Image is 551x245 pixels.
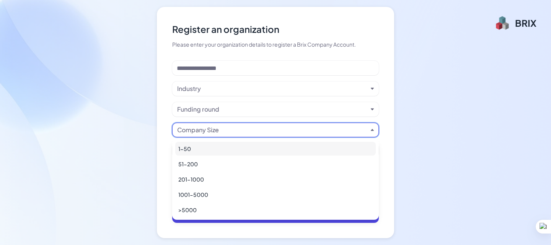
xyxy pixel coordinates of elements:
[175,188,376,201] div: 1001-5000
[172,22,379,36] div: Register an organization
[177,105,368,114] button: Funding round
[177,84,201,93] div: Industry
[175,203,376,217] div: >5000
[175,172,376,186] div: 201-1000
[515,17,536,29] div: BRIX
[177,125,219,135] div: Company Size
[175,142,376,156] div: 1-50
[177,84,368,93] button: Industry
[172,41,379,49] div: Please enter your organization details to register a Brix Company Account.
[177,125,368,135] button: Company Size
[177,105,219,114] div: Funding round
[175,157,376,171] div: 51-200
